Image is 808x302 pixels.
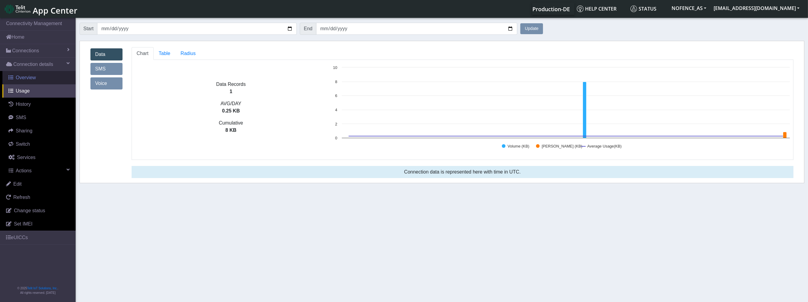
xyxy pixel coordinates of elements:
text: 8 [335,80,337,84]
a: Data [90,48,123,60]
div: Connection data is represented here with time in UTC. [132,166,793,178]
text: 10 [333,65,337,70]
a: Status [628,3,668,15]
span: Overview [16,75,36,80]
a: History [2,98,76,111]
p: Data Records [132,81,330,88]
span: Change status [14,208,45,213]
text: Average Usage(KB) [587,144,622,148]
p: 0.25 KB [132,107,330,115]
p: Cumulative [132,119,330,127]
span: Switch [16,141,30,147]
span: SMS [16,115,26,120]
span: Status [630,5,656,12]
a: SMS [2,111,76,124]
a: Voice [90,77,123,89]
span: Start [80,23,98,35]
span: Chart [137,51,149,56]
button: [EMAIL_ADDRESS][DOMAIN_NAME] [710,3,803,14]
text: 2 [335,122,337,126]
a: SMS [90,63,123,75]
button: Update [520,23,543,34]
span: Connections [12,47,39,54]
span: Refresh [13,195,30,200]
p: 8 KB [132,127,330,134]
span: Radius [181,51,196,56]
a: App Center [5,2,77,15]
span: Sharing [16,128,32,133]
a: Help center [574,3,628,15]
button: NOFENCE_AS [668,3,710,14]
a: Usage [2,84,76,98]
a: Telit IoT Solutions, Inc. [27,287,57,290]
text: 6 [335,93,337,98]
a: Sharing [2,124,76,138]
span: Set IMEI [14,221,32,226]
a: Your current platform instance [532,3,570,15]
span: Table [159,51,170,56]
span: History [16,102,31,107]
img: status.svg [630,5,637,12]
span: Help center [577,5,617,12]
text: [PERSON_NAME] (KB) [542,144,582,148]
span: App Center [33,5,77,16]
a: Services [2,151,76,164]
img: logo-telit-cinterion-gw-new.png [5,4,30,14]
span: Production-DE [532,5,570,13]
a: Overview [2,71,76,84]
span: Edit [13,181,22,187]
span: Actions [16,168,31,173]
p: 1 [132,88,330,95]
span: Services [17,155,35,160]
a: Actions [2,164,76,177]
span: Connection details [13,61,53,68]
span: End [300,23,316,35]
text: 4 [335,108,337,112]
span: Usage [16,88,30,93]
p: AVG/DAY [132,100,330,107]
text: 0 [335,136,337,140]
a: Switch [2,138,76,151]
text: Volume (KB) [508,144,529,148]
img: knowledge.svg [577,5,584,12]
ul: Tabs [132,47,793,60]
